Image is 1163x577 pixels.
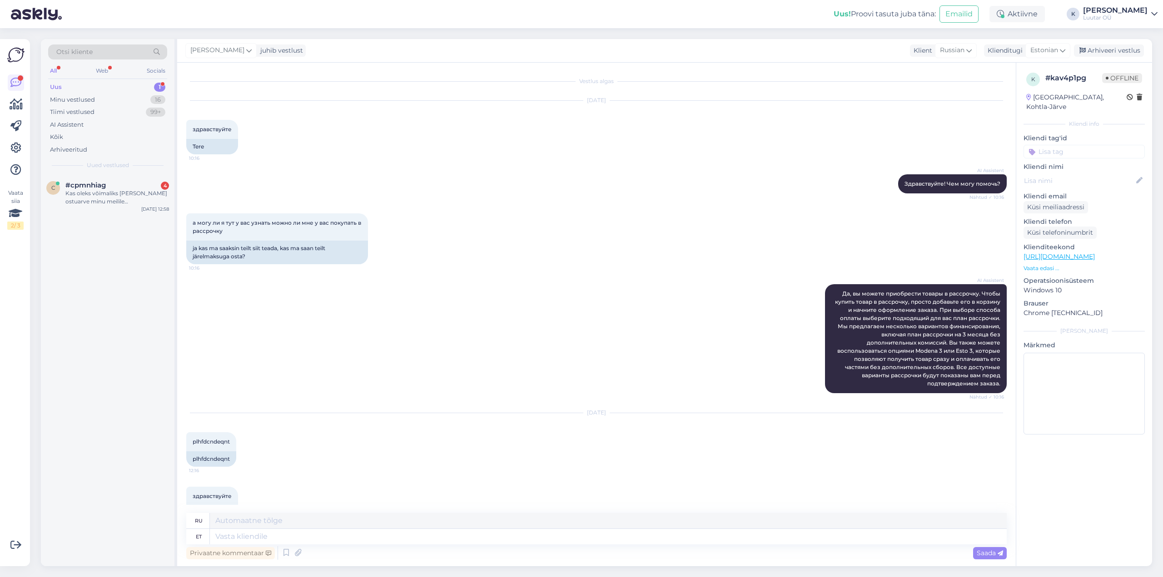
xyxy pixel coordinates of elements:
div: 2 / 3 [7,222,24,230]
span: Uued vestlused [87,161,129,169]
span: k [1031,76,1035,83]
p: Windows 10 [1024,286,1145,295]
div: Privaatne kommentaar [186,547,275,559]
div: Kõik [50,133,63,142]
span: Nähtud ✓ 10:16 [969,194,1004,201]
div: Vaata siia [7,189,24,230]
span: [PERSON_NAME] [190,45,244,55]
span: здравствуйте [193,126,232,133]
p: Märkmed [1024,340,1145,350]
div: et [196,529,202,544]
div: 1 [154,83,165,92]
p: Kliendi email [1024,192,1145,201]
p: Brauser [1024,299,1145,308]
div: Vestlus algas [186,77,1007,85]
span: #cpmnhiag [65,181,106,189]
a: [PERSON_NAME]Luutar OÜ [1083,7,1158,21]
p: Klienditeekond [1024,242,1145,252]
p: Kliendi tag'id [1024,133,1145,143]
span: Saada [977,549,1003,557]
div: Kas oleks võimaliks [PERSON_NAME] ostuarve minu meilile [EMAIL_ADDRESS][DOMAIN_NAME] [65,189,169,206]
div: # kav4p1pg [1045,73,1102,84]
span: Да, вы можете приобрести товары в рассрочку. Чтобы купить товар в рассрочку, просто добавьте его ... [835,290,1002,387]
a: [URL][DOMAIN_NAME] [1024,252,1095,261]
div: plhfdcndeqnt [186,451,236,467]
p: Kliendi telefon [1024,217,1145,227]
p: Kliendi nimi [1024,162,1145,172]
div: ja kas ma saaksin teilt siit teada, kas ma saan teilt järelmaksuga osta? [186,241,368,264]
span: Otsi kliente [56,47,93,57]
div: [GEOGRAPHIC_DATA], Kohtla-Järve [1026,93,1127,112]
div: Uus [50,83,62,92]
div: Web [94,65,110,77]
input: Lisa nimi [1024,176,1134,186]
div: [DATE] [186,96,1007,104]
span: AI Assistent [970,277,1004,284]
div: [PERSON_NAME] [1083,7,1148,14]
div: [PERSON_NAME] [1024,327,1145,335]
p: Operatsioonisüsteem [1024,276,1145,286]
div: ru [195,513,203,528]
div: Minu vestlused [50,95,95,104]
span: Offline [1102,73,1142,83]
div: [DATE] [186,409,1007,417]
div: 99+ [146,108,165,117]
div: Klient [910,46,932,55]
div: Luutar OÜ [1083,14,1148,21]
span: здравствуйте [193,493,232,499]
div: Küsi meiliaadressi [1024,201,1088,213]
p: Vaata edasi ... [1024,264,1145,272]
div: Proovi tasuta juba täna: [834,9,936,20]
div: Aktiivne [989,6,1045,22]
div: AI Assistent [50,120,84,129]
span: а могу ли я тут у вас узнать можно ли мне у вас покупать в рассрочку [193,219,363,234]
span: 10:16 [189,155,223,162]
img: Askly Logo [7,46,25,64]
div: 16 [150,95,165,104]
span: c [51,184,55,191]
span: Estonian [1030,45,1058,55]
b: Uus! [834,10,851,18]
span: Nähtud ✓ 10:16 [969,394,1004,400]
div: Tere [186,139,238,154]
div: Klienditugi [984,46,1023,55]
div: 4 [161,182,169,190]
span: plhfdcndeqnt [193,438,230,445]
button: Emailid [939,5,979,23]
span: Russian [940,45,964,55]
div: Küsi telefoninumbrit [1024,227,1097,239]
p: Chrome [TECHNICAL_ID] [1024,308,1145,318]
div: juhib vestlust [257,46,303,55]
div: Kliendi info [1024,120,1145,128]
div: All [48,65,59,77]
span: 10:16 [189,265,223,271]
div: Tiimi vestlused [50,108,94,117]
span: AI Assistent [970,167,1004,174]
div: [DATE] 12:58 [141,206,169,212]
span: Здравствуйте! Чем могу помочь? [905,180,1000,187]
input: Lisa tag [1024,145,1145,158]
div: Socials [145,65,167,77]
div: K [1067,8,1079,20]
span: 12:16 [189,467,223,474]
div: Arhiveeritud [50,145,87,154]
div: Arhiveeri vestlus [1074,44,1144,57]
